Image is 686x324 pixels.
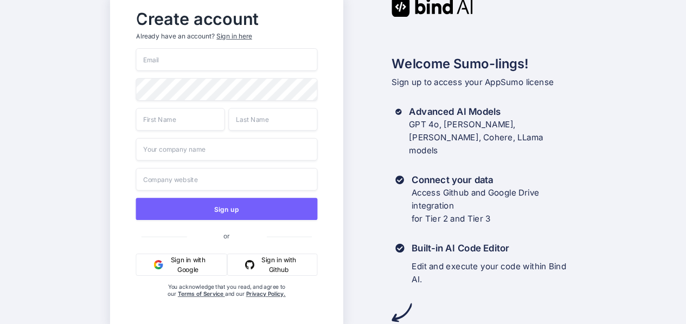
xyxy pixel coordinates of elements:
[409,118,576,157] p: GPT 4o, [PERSON_NAME], [PERSON_NAME], Cohere, LLama models
[136,254,227,276] button: Sign in with Google
[177,290,225,297] a: Terms of Service
[392,76,576,89] p: Sign up to access your AppSumo license
[392,54,576,73] h2: Welcome Sumo-lings!
[136,31,317,41] p: Already have an account?
[412,242,576,255] h3: Built-in AI Code Editor
[411,173,576,186] h3: Connect your data
[245,260,254,269] img: github
[411,186,576,225] p: Access Github and Google Drive integration for Tier 2 and Tier 3
[216,31,252,41] div: Sign in here
[412,260,576,286] p: Edit and execute your code within Bind AI.
[136,168,317,191] input: Company website
[166,283,287,320] div: You acknowledge that you read, and agree to our and our
[136,108,225,131] input: First Name
[136,198,317,220] button: Sign up
[187,225,266,248] span: or
[228,108,317,131] input: Last Name
[227,254,317,276] button: Sign in with Github
[246,290,285,297] a: Privacy Policy.
[392,302,412,322] img: arrow
[409,105,576,118] h3: Advanced AI Models
[136,11,317,26] h2: Create account
[136,48,317,71] input: Email
[136,138,317,161] input: Your company name
[153,260,163,269] img: google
